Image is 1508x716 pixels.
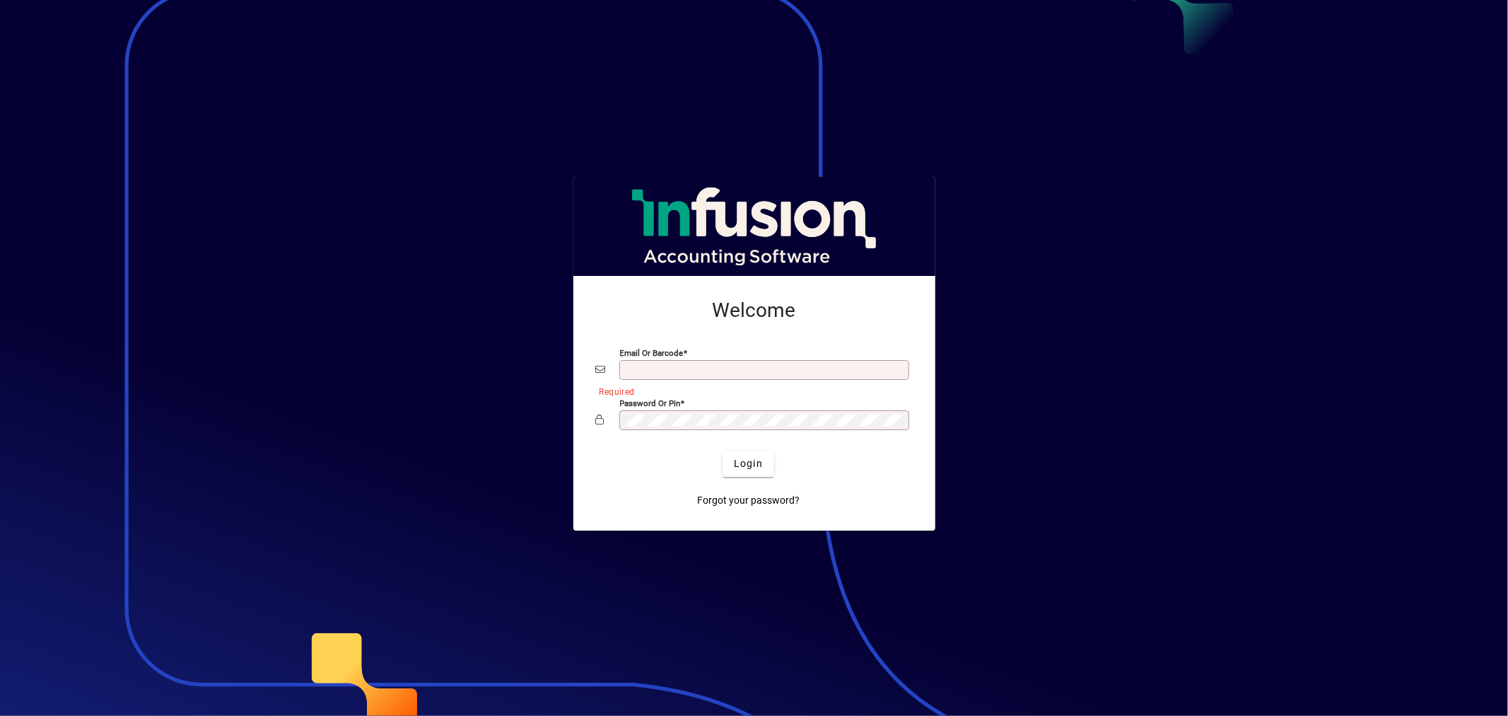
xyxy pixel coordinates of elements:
button: Login [723,451,774,477]
span: Forgot your password? [697,493,800,508]
a: Forgot your password? [691,488,805,514]
mat-error: Required [600,383,901,398]
span: Login [734,456,763,471]
mat-label: Email or Barcode [620,347,684,357]
mat-label: Password or Pin [620,398,681,408]
h2: Welcome [596,299,913,323]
